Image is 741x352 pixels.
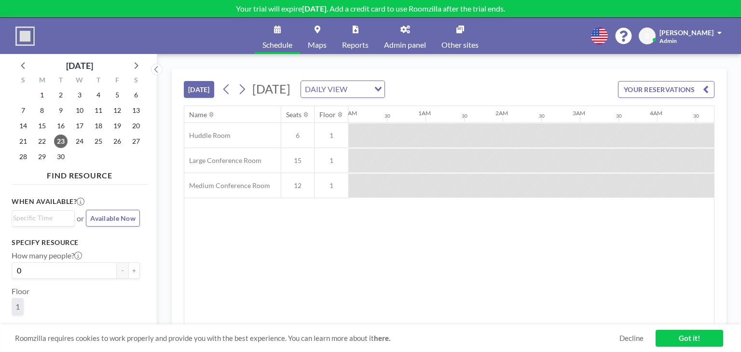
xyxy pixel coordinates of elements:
[255,18,300,54] a: Schedule
[495,109,508,117] div: 2AM
[539,113,545,119] div: 30
[301,81,384,97] div: Search for option
[12,286,29,296] label: Floor
[73,88,86,102] span: Wednesday, September 3, 2025
[281,131,314,140] span: 6
[659,28,714,37] span: [PERSON_NAME]
[54,104,68,117] span: Tuesday, September 9, 2025
[16,135,30,148] span: Sunday, September 21, 2025
[54,135,68,148] span: Tuesday, September 23, 2025
[12,167,148,180] h4: FIND RESOURCE
[286,110,302,119] div: Seats
[73,135,86,148] span: Wednesday, September 24, 2025
[15,302,20,311] span: 1
[384,41,426,49] span: Admin panel
[35,119,49,133] span: Monday, September 15, 2025
[434,18,486,54] a: Other sites
[12,323,27,333] label: Type
[16,150,30,163] span: Sunday, September 28, 2025
[15,334,619,343] span: Roomzilla requires cookies to work properly and provide you with the best experience. You can lea...
[54,150,68,163] span: Tuesday, September 30, 2025
[616,113,622,119] div: 30
[86,210,140,227] button: Available Now
[77,214,84,223] span: or
[110,119,124,133] span: Friday, September 19, 2025
[15,27,35,46] img: organization-logo
[376,18,434,54] a: Admin panel
[573,109,585,117] div: 3AM
[418,109,431,117] div: 1AM
[184,81,214,98] button: [DATE]
[619,334,644,343] a: Decline
[126,75,145,87] div: S
[281,156,314,165] span: 15
[303,83,349,95] span: DAILY VIEW
[334,18,376,54] a: Reports
[54,88,68,102] span: Tuesday, September 2, 2025
[92,135,105,148] span: Thursday, September 25, 2025
[52,75,70,87] div: T
[110,88,124,102] span: Friday, September 5, 2025
[319,110,336,119] div: Floor
[315,181,348,190] span: 1
[35,135,49,148] span: Monday, September 22, 2025
[281,181,314,190] span: 12
[300,18,334,54] a: Maps
[302,4,327,13] b: [DATE]
[184,181,270,190] span: Medium Conference Room
[16,104,30,117] span: Sunday, September 7, 2025
[117,262,128,279] button: -
[315,156,348,165] span: 1
[659,37,677,44] span: Admin
[262,41,292,49] span: Schedule
[110,104,124,117] span: Friday, September 12, 2025
[128,262,140,279] button: +
[384,113,390,119] div: 30
[12,211,74,225] div: Search for option
[129,119,143,133] span: Saturday, September 20, 2025
[129,88,143,102] span: Saturday, September 6, 2025
[12,251,82,260] label: How many people?
[184,156,261,165] span: Large Conference Room
[12,238,140,247] h3: Specify resource
[89,75,108,87] div: T
[92,88,105,102] span: Thursday, September 4, 2025
[90,214,136,222] span: Available Now
[70,75,89,87] div: W
[189,110,207,119] div: Name
[92,119,105,133] span: Thursday, September 18, 2025
[13,213,69,223] input: Search for option
[16,119,30,133] span: Sunday, September 14, 2025
[308,41,327,49] span: Maps
[656,330,723,347] a: Got it!
[693,113,699,119] div: 30
[35,104,49,117] span: Monday, September 8, 2025
[33,75,52,87] div: M
[342,41,369,49] span: Reports
[252,81,290,96] span: [DATE]
[73,104,86,117] span: Wednesday, September 10, 2025
[66,59,93,72] div: [DATE]
[315,131,348,140] span: 1
[73,119,86,133] span: Wednesday, September 17, 2025
[108,75,126,87] div: F
[129,135,143,148] span: Saturday, September 27, 2025
[645,32,649,41] span: B
[35,150,49,163] span: Monday, September 29, 2025
[35,88,49,102] span: Monday, September 1, 2025
[374,334,390,342] a: here.
[462,113,467,119] div: 30
[92,104,105,117] span: Thursday, September 11, 2025
[110,135,124,148] span: Friday, September 26, 2025
[650,109,662,117] div: 4AM
[341,109,357,117] div: 12AM
[441,41,479,49] span: Other sites
[129,104,143,117] span: Saturday, September 13, 2025
[618,81,714,98] button: YOUR RESERVATIONS
[54,119,68,133] span: Tuesday, September 16, 2025
[184,131,231,140] span: Huddle Room
[14,75,33,87] div: S
[350,83,369,95] input: Search for option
